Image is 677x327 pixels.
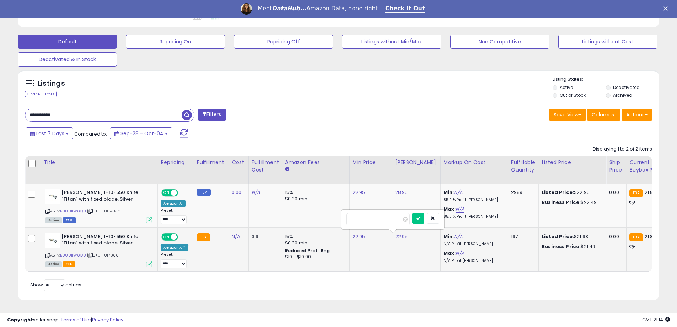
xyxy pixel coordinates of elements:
div: Ship Price [609,159,623,174]
img: 21MMNIzp+TL._SL40_.jpg [45,189,60,204]
a: 22.95 [395,233,408,240]
div: $21.49 [542,243,601,250]
div: [PERSON_NAME] [395,159,437,166]
span: Sep-28 - Oct-04 [120,130,163,137]
b: [PERSON_NAME] 1-10-550 Knife "Titan" with fixed blade, Silver [61,189,148,204]
a: 0.00 [232,189,242,196]
label: Out of Stock [560,92,586,98]
span: All listings currently available for purchase on Amazon [45,217,62,223]
small: FBM [197,189,211,196]
b: Min: [444,189,454,196]
a: 22.95 [353,189,365,196]
button: Save View [549,109,586,121]
button: Repricing Off [234,35,333,49]
a: N/A [232,233,240,240]
div: Fulfillment [197,159,226,166]
b: [PERSON_NAME] 1-10-550 Knife "Titan" with fixed blade, Silver [61,233,148,248]
div: Title [44,159,155,166]
b: Listed Price: [542,233,574,240]
div: $10 - $10.90 [285,254,344,260]
div: Cost [232,159,246,166]
button: Filters [198,109,226,121]
span: All listings currently available for purchase on Amazon [45,261,62,267]
b: Max: [444,250,456,257]
small: FBA [197,233,210,241]
a: Terms of Use [61,316,91,323]
div: 197 [511,233,533,240]
div: ASIN: [45,233,152,267]
a: N/A [252,189,260,196]
span: ON [162,234,171,240]
a: N/A [456,206,464,213]
div: Fulfillable Quantity [511,159,536,174]
label: Deactivated [613,84,640,90]
span: OFF [177,234,188,240]
b: Reduced Prof. Rng. [285,248,332,254]
button: Non Competitive [450,35,549,49]
button: Last 7 Days [26,127,73,139]
button: Deactivated & In Stock [18,52,117,67]
span: Compared to: [74,131,107,137]
small: FBA [629,189,643,197]
div: 2989 [511,189,533,196]
img: Profile image for Georgie [241,3,252,15]
div: $21.93 [542,233,601,240]
b: Business Price: [542,243,581,250]
b: Min: [444,233,454,240]
th: The percentage added to the cost of goods (COGS) that forms the calculator for Min & Max prices. [440,156,508,184]
span: 21.89 [645,189,656,196]
a: Check It Out [385,5,425,13]
p: Listing States: [553,76,659,83]
button: Listings without Cost [558,35,657,49]
p: 85.01% Profit [PERSON_NAME] [444,197,503,202]
h5: Listings [38,79,65,89]
span: FBA [63,261,75,267]
button: Listings without Min/Max [342,35,441,49]
div: 3.9 [252,233,276,240]
div: Close [663,6,671,11]
div: $22.95 [542,189,601,196]
i: DataHub... [272,5,306,12]
b: Listed Price: [542,189,574,196]
a: 22.95 [353,233,365,240]
div: Displaying 1 to 2 of 2 items [593,146,652,153]
a: N/A [454,233,462,240]
b: Max: [444,206,456,212]
span: | SKU: T017388 [87,252,119,258]
strong: Copyright [7,316,33,323]
div: Clear All Filters [25,91,57,97]
a: 28.95 [395,189,408,196]
button: Actions [622,109,652,121]
div: Fulfillment Cost [252,159,279,174]
a: Privacy Policy [92,316,123,323]
span: | SKU: T004036 [87,208,120,214]
p: N/A Profit [PERSON_NAME] [444,242,503,247]
a: B0001IW8Q0 [60,208,86,214]
div: Preset: [161,208,188,224]
div: Repricing [161,159,191,166]
small: Amazon Fees. [285,166,289,173]
span: FBM [63,217,76,223]
div: $0.30 min [285,240,344,246]
div: $0.30 min [285,196,344,202]
a: N/A [454,189,462,196]
a: B0001IW8Q0 [60,252,86,258]
button: Repricing On [126,35,225,49]
span: Last 7 Days [36,130,64,137]
span: 2025-10-12 21:14 GMT [642,316,670,323]
div: Min Price [353,159,389,166]
img: 21MMNIzp+TL._SL40_.jpg [45,233,60,248]
b: Business Price: [542,199,581,206]
div: ASIN: [45,189,152,222]
div: $22.49 [542,199,601,206]
div: Markup on Cost [444,159,505,166]
div: 0.00 [609,233,621,240]
div: Current Buybox Price [629,159,666,174]
label: Archived [613,92,632,98]
span: OFF [177,190,188,196]
p: N/A Profit [PERSON_NAME] [444,258,503,263]
span: 21.89 [645,233,656,240]
span: Columns [592,111,614,118]
span: ON [162,190,171,196]
div: seller snap | | [7,317,123,323]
